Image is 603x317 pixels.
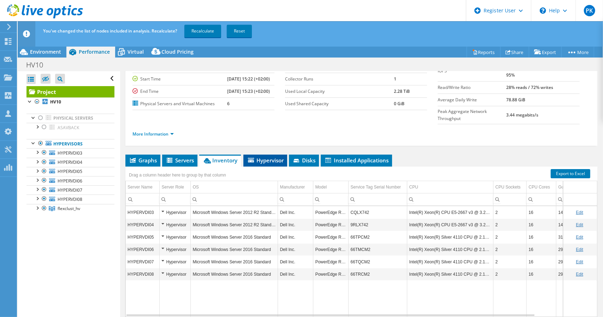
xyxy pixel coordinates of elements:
[551,169,590,178] a: Export to Excel
[493,219,527,231] td: Column CPU Sockets, Value 2
[160,268,191,280] td: Column Server Role, Value Hypervisor
[278,231,313,243] td: Column Manufacturer, Value Dell Inc.
[58,205,80,211] span: flexclust_hv
[58,168,82,174] span: HYPERVDI05
[527,268,556,280] td: Column CPU Cores, Value 16
[576,259,583,264] a: Edit
[556,243,597,256] td: Column Guest VM Count, Value 29
[160,206,191,219] td: Column Server Role, Value Hypervisor
[527,181,556,193] td: CPU Cores Column
[23,61,54,69] h1: HV10
[349,219,407,231] td: Column Service Tag Serial Number, Value 9RLX742
[247,157,284,164] span: Hypervisor
[166,157,194,164] span: Servers
[438,84,506,91] label: Read/Write Ratio
[493,206,527,219] td: Column CPU Sockets, Value 2
[394,88,410,94] b: 2.28 TiB
[278,243,313,256] td: Column Manufacturer, Value Dell Inc.
[191,256,278,268] td: Column OS, Value Microsoft Windows Server 2016 Standard
[285,88,394,95] label: Used Local Capacity
[407,219,493,231] td: Column CPU, Value Intel(R) Xeon(R) CPU E5-2667 v3 @ 3.20GHz
[203,157,237,164] span: Inventory
[58,187,82,193] span: HYPERVDI07
[132,131,174,137] a: More Information
[527,219,556,231] td: Column CPU Cores, Value 16
[528,183,550,191] div: CPU Cores
[394,76,396,82] b: 1
[576,247,583,252] a: Edit
[407,268,493,280] td: Column CPU, Value Intel(R) Xeon(R) Silver 4110 CPU @ 2.10GHz
[438,96,506,103] label: Average Daily Write
[438,108,506,122] label: Peak Aggregate Network Throughput
[160,193,191,205] td: Column Server Role, Filter cell
[506,64,576,78] b: 431 at [GEOGRAPHIC_DATA], 60 at 95%
[58,125,79,131] span: ASAVBACK
[324,157,389,164] span: Installed Applications
[556,231,597,243] td: Column Guest VM Count, Value 31
[161,48,194,55] span: Cloud Pricing
[126,231,160,243] td: Column Server Name, Value HYPERVDI05
[527,256,556,268] td: Column CPU Cores, Value 16
[129,157,157,164] span: Graphs
[128,48,144,55] span: Virtual
[79,48,110,55] span: Performance
[407,231,493,243] td: Column CPU, Value Intel(R) Xeon(R) Silver 4110 CPU @ 2.10GHz
[315,183,327,191] div: Model
[227,101,230,107] b: 6
[407,193,493,205] td: Column CPU, Filter cell
[576,235,583,240] a: Edit
[26,114,114,123] a: Physical Servers
[160,181,191,193] td: Server Role Column
[278,193,313,205] td: Column Manufacturer, Filter cell
[127,170,228,180] div: Drag a column header here to group by that column
[26,167,114,176] a: HYPERVDI05
[292,157,315,164] span: Disks
[126,256,160,268] td: Column Server Name, Value HYPERVDI07
[161,245,189,254] div: Hypervisor
[584,5,595,16] span: PK
[26,148,114,157] a: HYPERVDI03
[349,256,407,268] td: Column Service Tag Serial Number, Value 66TQCM2
[409,183,418,191] div: CPU
[527,231,556,243] td: Column CPU Cores, Value 16
[191,231,278,243] td: Column OS, Value Microsoft Windows Server 2016 Standard
[467,47,501,58] a: Reports
[506,97,525,103] b: 78.88 GiB
[540,7,546,14] svg: \n
[26,158,114,167] a: HYPERVDI04
[349,268,407,280] td: Column Service Tag Serial Number, Value 66TRCM2
[160,219,191,231] td: Column Server Role, Value Hypervisor
[161,221,189,229] div: Hypervisor
[50,99,61,105] b: HV10
[313,231,349,243] td: Column Model, Value PowerEdge R640
[561,47,594,58] a: More
[407,256,493,268] td: Column CPU, Value Intel(R) Xeon(R) Silver 4110 CPU @ 2.10GHz
[278,181,313,193] td: Manufacturer Column
[313,206,349,219] td: Column Model, Value PowerEdge R630
[227,76,270,82] b: [DATE] 15:22 (+02:00)
[30,48,61,55] span: Environment
[313,256,349,268] td: Column Model, Value PowerEdge R640
[161,258,189,266] div: Hypervisor
[26,86,114,97] a: Project
[43,28,177,34] span: You've changed the list of nodes included in analysis. Recalculate?
[313,268,349,280] td: Column Model, Value PowerEdge R640
[313,193,349,205] td: Column Model, Filter cell
[227,88,270,94] b: [DATE] 15:23 (+02:00)
[191,219,278,231] td: Column OS, Value Microsoft Windows Server 2012 R2 Standard
[26,123,114,132] a: ASAVBACK
[191,181,278,193] td: OS Column
[191,243,278,256] td: Column OS, Value Microsoft Windows Server 2016 Standard
[58,159,82,165] span: HYPERVDI04
[126,219,160,231] td: Column Server Name, Value HYPERVDI04
[576,272,583,277] a: Edit
[191,193,278,205] td: Column OS, Filter cell
[161,233,189,241] div: Hypervisor
[184,25,221,37] a: Recalculate
[506,112,538,118] b: 3.44 megabits/s
[394,101,404,107] b: 0 GiB
[126,206,160,219] td: Column Server Name, Value HYPERVDI03
[161,208,189,217] div: Hypervisor
[58,178,82,184] span: HYPERVDI06
[58,150,82,156] span: HYPERVDI03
